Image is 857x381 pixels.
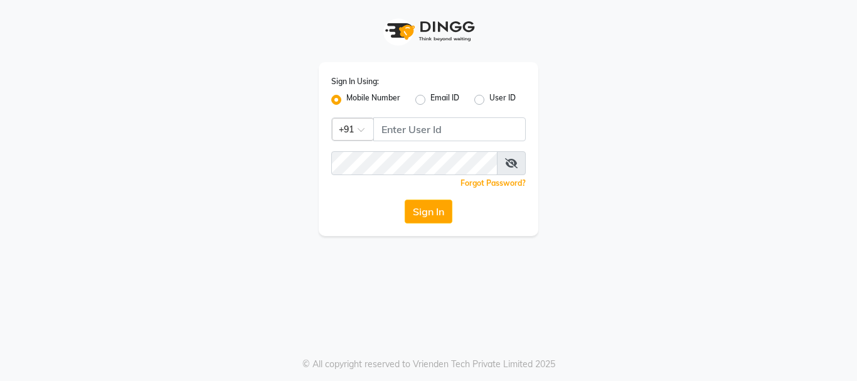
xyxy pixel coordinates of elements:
[489,92,516,107] label: User ID
[460,178,526,188] a: Forgot Password?
[331,76,379,87] label: Sign In Using:
[331,151,498,175] input: Username
[346,92,400,107] label: Mobile Number
[378,13,479,50] img: logo1.svg
[430,92,459,107] label: Email ID
[373,117,526,141] input: Username
[405,200,452,223] button: Sign In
